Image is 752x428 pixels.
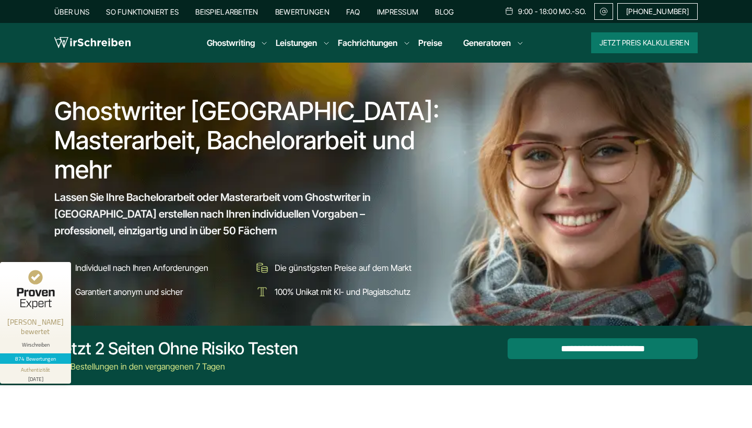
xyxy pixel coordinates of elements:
a: [PHONE_NUMBER] [617,3,698,20]
div: 347 Bestellungen in den vergangenen 7 Tagen [54,360,298,373]
li: 100% Unikat mit KI- und Plagiatschutz [254,283,446,300]
h1: Ghostwriter [GEOGRAPHIC_DATA]: Masterarbeit, Bachelorarbeit und mehr [54,97,447,184]
img: logo wirschreiben [54,35,131,51]
a: Über uns [54,7,89,16]
img: Email [599,7,608,16]
div: Jetzt 2 Seiten ohne Risiko testen [54,338,298,359]
a: Preise [418,38,442,48]
div: Authentizität [21,366,51,374]
button: Jetzt Preis kalkulieren [591,32,698,53]
a: Ghostwriting [207,37,255,49]
span: 9:00 - 18:00 Mo.-So. [518,7,586,16]
a: So funktioniert es [106,7,179,16]
li: Individuell nach Ihren Anforderungen [54,259,246,276]
a: FAQ [346,7,360,16]
a: Leistungen [276,37,317,49]
img: Individuell nach Ihren Anforderungen [54,259,71,276]
img: 100% Unikat mit KI- und Plagiatschutz [254,283,271,300]
span: [PHONE_NUMBER] [626,7,689,16]
img: Die günstigsten Preise auf dem Markt [254,259,271,276]
a: Bewertungen [275,7,330,16]
a: Impressum [377,7,419,16]
img: Schedule [504,7,514,15]
div: Wirschreiben [4,341,67,348]
a: Generatoren [463,37,511,49]
a: Blog [435,7,454,16]
a: Fachrichtungen [338,37,397,49]
li: Die günstigsten Preise auf dem Markt [254,259,446,276]
a: Beispielarbeiten [195,7,258,16]
li: Garantiert anonym und sicher [54,283,246,300]
div: [DATE] [4,374,67,382]
span: Lassen Sie Ihre Bachelorarbeit oder Masterarbeit vom Ghostwriter in [GEOGRAPHIC_DATA] erstellen n... [54,189,427,239]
